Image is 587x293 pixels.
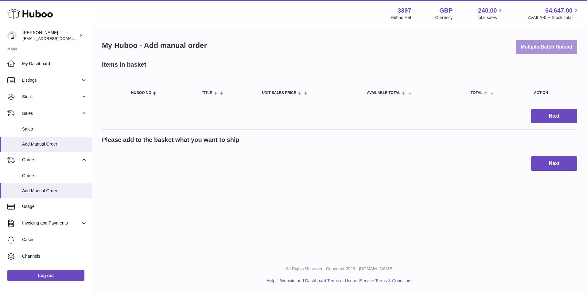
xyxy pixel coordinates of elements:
[22,157,81,163] span: Orders
[7,270,84,281] a: Log out
[360,278,413,283] a: Service Terms & Conditions
[22,61,87,67] span: My Dashboard
[476,6,504,21] a: 240.00 Total sales
[102,136,239,144] h2: Please add to the basket what you want to ship
[131,91,151,95] span: Huboo no
[476,15,504,21] span: Total sales
[435,15,453,21] div: Currency
[22,204,87,209] span: Usage
[262,91,296,95] span: Unit Sales Price
[22,141,87,147] span: Add Manual Order
[367,91,400,95] span: AVAILABLE Total
[528,15,580,21] span: AVAILABLE Stock Total
[267,278,276,283] a: Help
[439,6,453,15] strong: GBP
[22,220,81,226] span: Invoicing and Payments
[102,61,146,69] h2: Items in basket
[97,266,582,272] p: All Rights Reserved. Copyright 2025 - [DOMAIN_NAME]
[478,6,497,15] span: 240.00
[516,40,577,54] button: Multiple/Batch Upload
[22,188,87,194] span: Add Manual Order
[22,77,81,83] span: Listings
[7,31,17,40] img: sales@canchema.com
[528,6,580,21] a: 64,647.00 AVAILABLE Stock Total
[531,156,577,171] button: Next
[531,109,577,123] button: Next
[391,15,411,21] div: Huboo Ref
[534,91,571,95] div: Action
[22,126,87,132] span: Sales
[545,6,573,15] span: 64,647.00
[202,91,212,95] span: Title
[22,111,81,116] span: Sales
[278,278,412,284] li: and
[22,253,87,259] span: Channels
[22,237,87,243] span: Cases
[23,36,90,41] span: [EMAIL_ADDRESS][DOMAIN_NAME]
[22,94,81,100] span: Stock
[471,91,483,95] span: Total
[102,41,207,50] h1: My Huboo - Add manual order
[22,173,87,179] span: Orders
[23,30,78,41] div: [PERSON_NAME]
[398,6,411,15] strong: 3397
[280,278,352,283] a: Website and Dashboard Terms of Use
